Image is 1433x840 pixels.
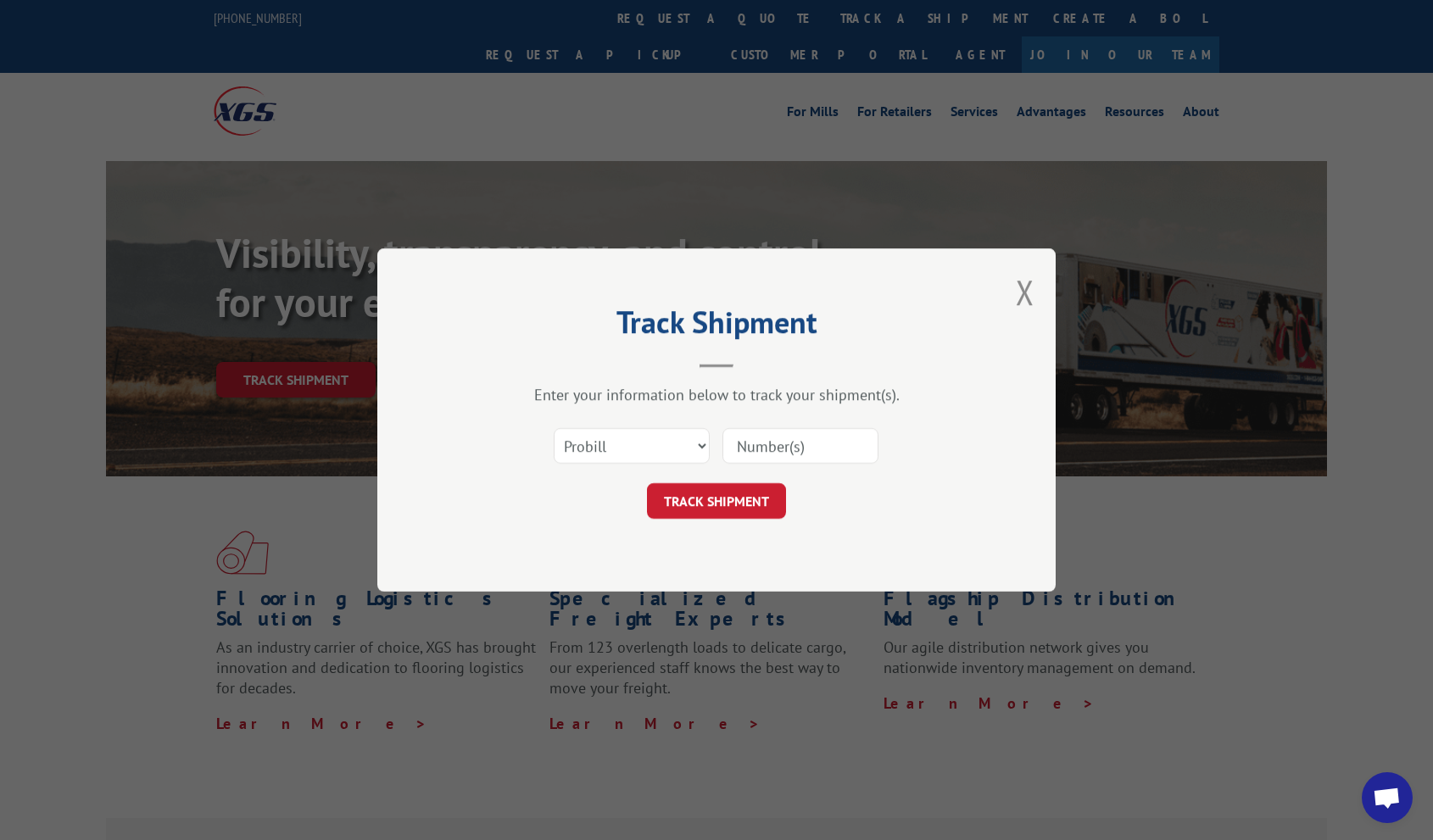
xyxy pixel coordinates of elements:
div: Open chat [1362,772,1413,823]
input: Number(s) [722,428,878,464]
h2: Track Shipment [462,310,971,342]
button: TRACK SHIPMENT [647,483,786,519]
div: Enter your information below to track your shipment(s). [462,385,971,404]
button: Close modal [1016,270,1034,314]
